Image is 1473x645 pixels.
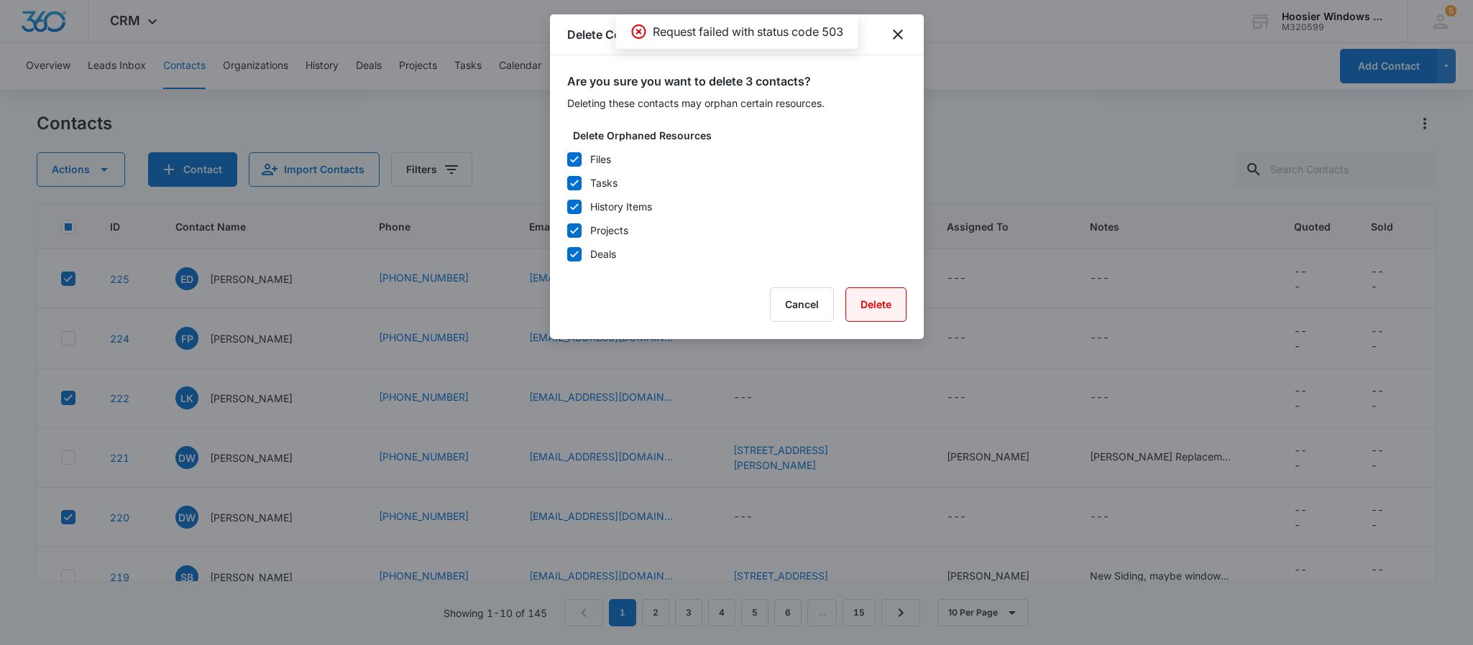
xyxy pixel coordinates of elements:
label: Delete Orphaned Resources [573,128,912,143]
button: close [889,26,907,43]
div: Tasks [590,175,618,190]
button: Cancel [770,287,834,322]
h2: Are you sure you want to delete 3 contacts? [567,73,907,90]
p: Deleting these contacts may orphan certain resources. [567,96,907,111]
div: Projects [590,223,628,238]
div: Files [590,152,611,167]
p: Request failed with status code 503 [653,23,843,40]
button: Delete [845,287,907,322]
div: History Items [590,199,652,214]
h1: Delete Contact [567,26,650,43]
div: Deals [590,246,616,261]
